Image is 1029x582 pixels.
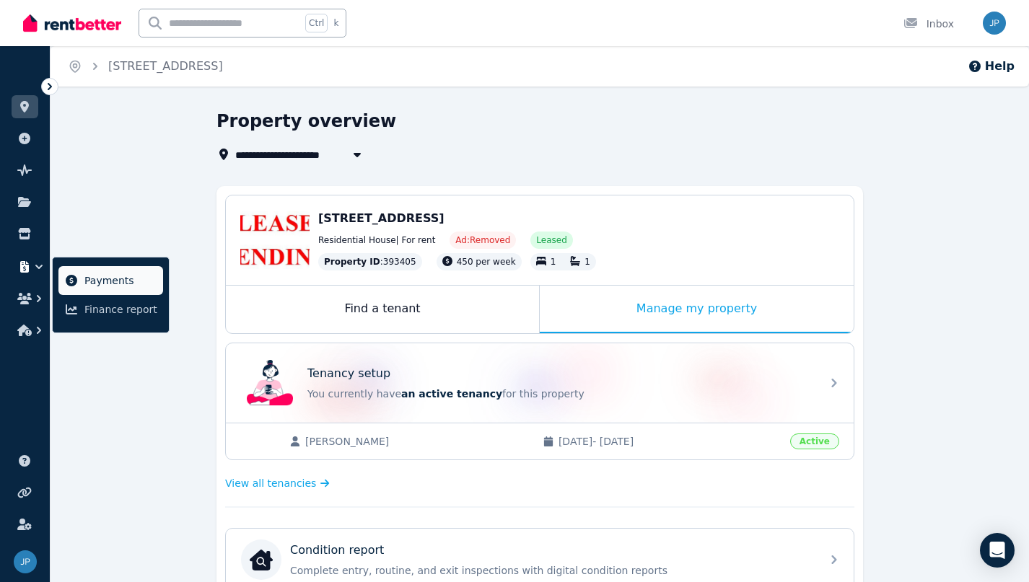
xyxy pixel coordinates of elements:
button: Help [968,58,1015,75]
div: Open Intercom Messenger [980,533,1015,568]
span: 1 [551,257,556,267]
img: Tenancy setup [247,360,293,406]
div: Inbox [903,17,954,31]
span: Property ID [324,256,380,268]
span: k [333,17,338,29]
nav: Breadcrumb [51,46,240,87]
p: Tenancy setup [307,365,390,382]
a: Finance report [58,295,163,324]
a: Tenancy setupTenancy setupYou currently havean active tenancyfor this property [226,343,854,423]
span: 1 [584,257,590,267]
img: Jan Primrose [983,12,1006,35]
span: Ctrl [305,14,328,32]
a: Payments [58,266,163,295]
div: : 393405 [318,253,422,270]
span: View all tenancies [225,476,316,490]
span: Active [790,433,839,449]
span: Residential House | For rent [318,234,435,246]
img: Condition report [250,548,273,571]
h1: Property overview [216,110,396,133]
span: [DATE] - [DATE] [559,434,781,449]
p: Complete entry, routine, and exit inspections with digital condition reports [290,563,813,578]
p: You currently have for this property [307,387,813,401]
a: [STREET_ADDRESS] [108,59,223,73]
div: Manage my property [540,286,854,333]
span: [PERSON_NAME] [305,434,528,449]
a: View all tenancies [225,476,330,490]
span: Ad: Removed [455,234,510,246]
span: Finance report [84,301,157,318]
img: RentBetter [23,12,121,34]
span: an active tenancy [401,388,502,400]
span: [STREET_ADDRESS] [318,211,445,225]
img: Jan Primrose [14,550,37,573]
span: Leased [536,234,566,246]
span: Payments [84,272,157,289]
div: Find a tenant [226,286,539,333]
span: 450 per week [457,257,516,267]
p: Condition report [290,542,384,559]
